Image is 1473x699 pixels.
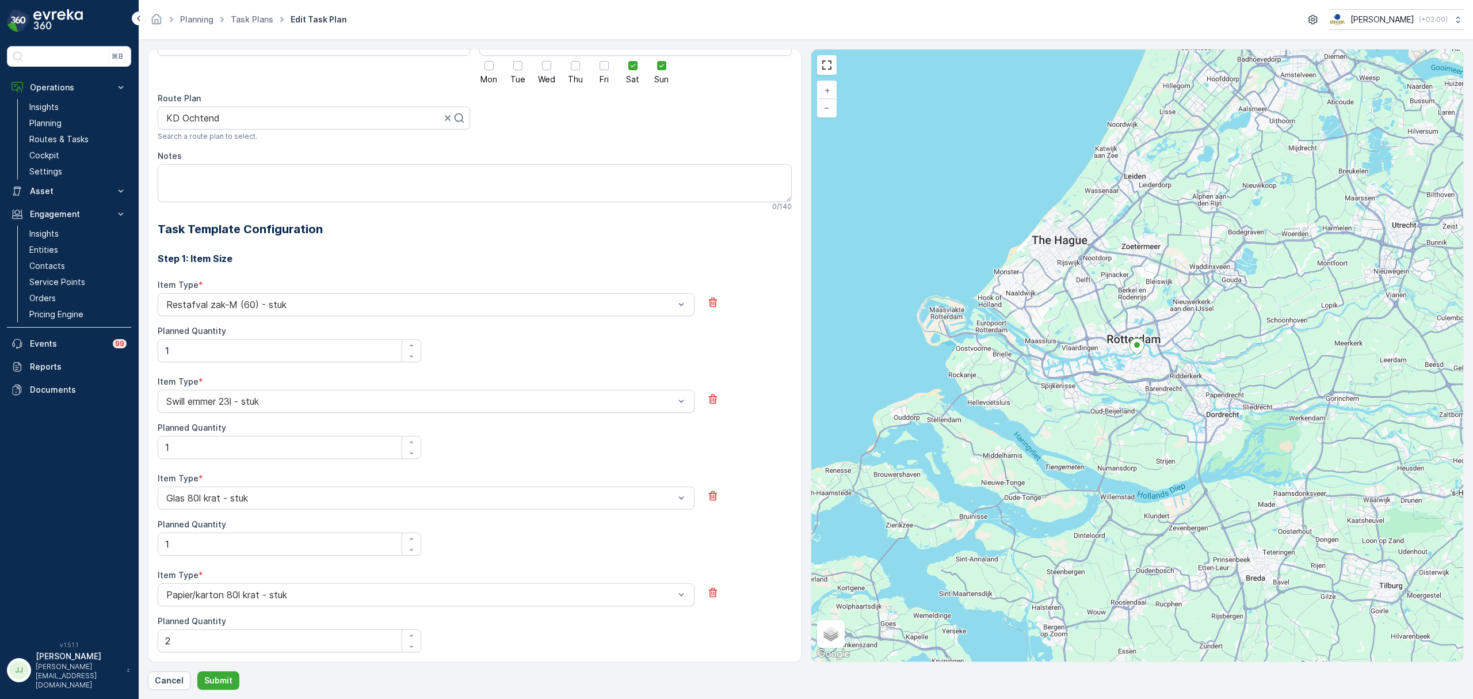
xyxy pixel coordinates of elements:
[29,117,62,129] p: Planning
[30,185,108,197] p: Asset
[30,384,127,396] p: Documents
[158,280,199,290] label: Item Type
[112,52,123,61] p: ⌘B
[772,202,792,211] p: 0 / 140
[814,647,852,662] img: Google
[7,641,131,648] span: v 1.51.1
[7,9,30,32] img: logo
[158,423,226,432] label: Planned Quantity
[25,164,131,180] a: Settings
[29,309,83,320] p: Pricing Engine
[231,14,273,24] a: Task Plans
[25,115,131,131] a: Planning
[25,131,131,147] a: Routes & Tasks
[818,99,835,116] a: Zoom Out
[1329,9,1464,30] button: [PERSON_NAME](+02:00)
[29,150,59,161] p: Cockpit
[29,134,89,145] p: Routes & Tasks
[148,671,190,690] button: Cancel
[158,93,201,103] label: Route Plan
[10,661,28,679] div: JJ
[7,355,131,378] a: Reports
[158,616,226,626] label: Planned Quantity
[288,14,349,25] span: Edit Task Plan
[115,339,124,348] p: 99
[538,75,555,83] span: Wed
[510,75,525,83] span: Tue
[824,102,830,112] span: −
[29,166,62,177] p: Settings
[814,647,852,662] a: Open this area in Google Maps (opens a new window)
[480,75,497,83] span: Mon
[33,9,83,32] img: logo_dark-DEwI_e13.png
[36,662,121,690] p: [PERSON_NAME][EMAIL_ADDRESS][DOMAIN_NAME]
[25,147,131,164] a: Cockpit
[654,75,669,83] span: Sun
[7,180,131,203] button: Asset
[7,651,131,690] button: JJ[PERSON_NAME][PERSON_NAME][EMAIL_ADDRESS][DOMAIN_NAME]
[30,82,108,93] p: Operations
[1350,14,1414,25] p: [PERSON_NAME]
[158,252,792,265] h3: Step 1: Item Size
[25,290,131,306] a: Orders
[818,82,835,99] a: Zoom In
[158,473,199,483] label: Item Type
[29,228,59,240] p: Insights
[158,519,226,529] label: Planned Quantity
[25,258,131,274] a: Contacts
[25,242,131,258] a: Entities
[25,99,131,115] a: Insights
[30,338,106,349] p: Events
[150,17,163,27] a: Homepage
[158,221,792,238] h2: Task Template Configuration
[1419,15,1448,24] p: ( +02:00 )
[7,203,131,226] button: Engagement
[25,274,131,290] a: Service Points
[818,621,844,647] a: Layers
[197,671,239,690] button: Submit
[29,244,58,256] p: Entities
[30,208,108,220] p: Engagement
[818,56,835,74] a: View Fullscreen
[158,132,257,141] span: Search a route plan to select.
[1329,13,1346,26] img: basis-logo_rgb2x.png
[155,675,184,686] p: Cancel
[600,75,609,83] span: Fri
[30,361,127,373] p: Reports
[7,76,131,99] button: Operations
[7,378,131,401] a: Documents
[7,332,131,355] a: Events99
[180,14,213,24] a: Planning
[29,276,85,288] p: Service Points
[825,85,830,95] span: +
[25,226,131,242] a: Insights
[25,306,131,322] a: Pricing Engine
[29,101,59,113] p: Insights
[158,377,199,386] label: Item Type
[29,292,56,304] p: Orders
[158,151,182,161] label: Notes
[29,260,65,272] p: Contacts
[158,326,226,336] label: Planned Quantity
[158,570,199,580] label: Item Type
[626,75,639,83] span: Sat
[204,675,232,686] p: Submit
[36,651,121,662] p: [PERSON_NAME]
[568,75,583,83] span: Thu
